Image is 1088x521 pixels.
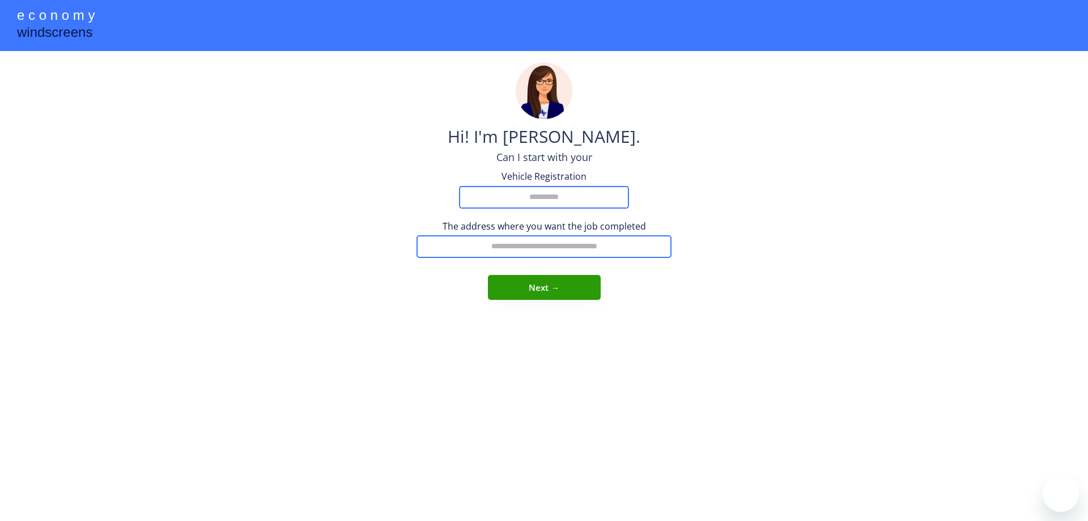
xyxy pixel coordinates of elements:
[487,170,601,183] div: Vehicle Registration
[448,125,640,150] div: Hi! I'm [PERSON_NAME].
[17,23,92,45] div: windscreens
[516,62,572,119] img: madeline.png
[1043,476,1079,512] iframe: Button to launch messaging window
[17,6,95,27] div: e c o n o m y
[488,275,601,300] button: Next →
[496,150,592,164] div: Can I start with your
[416,220,671,232] div: The address where you want the job completed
